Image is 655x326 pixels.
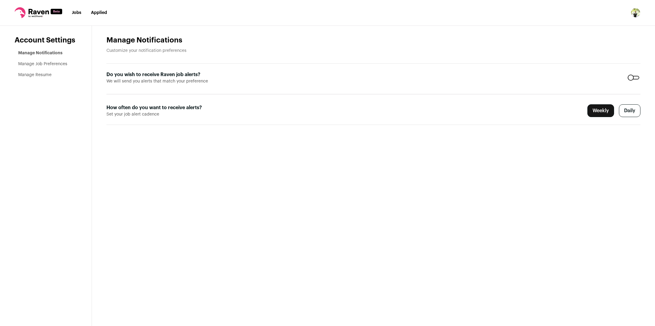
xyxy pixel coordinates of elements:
label: Weekly [587,104,614,117]
span: Set your job alert cadence [106,111,284,117]
a: Manage Resume [18,73,52,77]
a: Jobs [72,11,81,15]
p: Customize your notification preferences [106,48,640,54]
button: Open dropdown [631,8,640,18]
a: Manage Notifications [18,51,62,55]
h1: Manage Notifications [106,35,640,45]
label: How often do you want to receive alerts? [106,104,284,111]
a: Applied [91,11,107,15]
label: Daily [619,104,640,117]
span: We will send you alerts that match your preference [106,78,284,84]
header: Account Settings [15,35,77,45]
a: Manage Job Preferences [18,62,67,66]
label: Do you wish to receive Raven job alerts? [106,71,284,78]
img: 18715740-medium_jpg [631,8,640,18]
